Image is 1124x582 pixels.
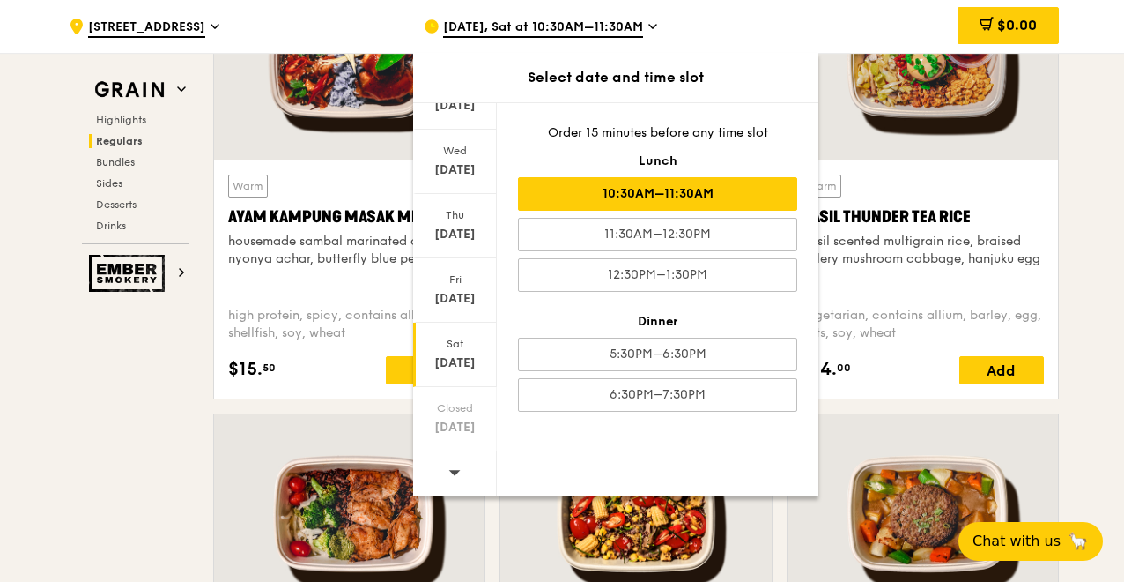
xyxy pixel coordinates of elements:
div: 6:30PM–7:30PM [518,378,797,412]
div: Dinner [518,313,797,331]
div: [DATE] [416,290,494,308]
span: Chat with us [972,531,1061,552]
div: basil scented multigrain rice, braised celery mushroom cabbage, hanjuku egg [802,233,1044,268]
div: [DATE] [416,354,494,372]
div: Fri [416,272,494,287]
span: Desserts [96,198,137,211]
div: Select date and time slot [413,67,818,88]
div: Order 15 minutes before any time slot [518,124,797,142]
span: Drinks [96,220,126,232]
div: vegetarian, contains allium, barley, egg, nuts, soy, wheat [802,307,1044,342]
div: Add [386,356,470,384]
span: Sides [96,177,122,190]
div: Warm [228,175,268,198]
img: Ember Smokery web logo [89,255,170,292]
div: Closed [416,401,494,415]
div: Add [959,356,1044,384]
span: [STREET_ADDRESS] [88,19,205,38]
div: Wed [416,144,494,158]
div: 10:30AM–11:30AM [518,177,797,211]
div: Sat [416,337,494,351]
span: Regulars [96,135,143,147]
div: 11:30AM–12:30PM [518,218,797,251]
div: housemade sambal marinated chicken, nyonya achar, butterfly blue pea rice [228,233,470,268]
div: high protein, spicy, contains allium, shellfish, soy, wheat [228,307,470,342]
span: $0.00 [997,17,1037,34]
div: Warm [802,175,841,198]
div: 12:30PM–1:30PM [518,258,797,292]
span: $15. [228,356,263,383]
span: Highlights [96,114,146,126]
span: 00 [837,361,851,375]
div: [DATE] [416,97,494,115]
div: 5:30PM–6:30PM [518,338,797,371]
span: Bundles [96,156,135,168]
img: Grain web logo [89,74,170,106]
span: $14. [802,356,837,383]
span: 50 [263,361,276,375]
div: Basil Thunder Tea Rice [802,205,1044,229]
button: Chat with us🦙 [958,522,1103,561]
div: Thu [416,208,494,222]
div: [DATE] [416,419,494,436]
div: Ayam Kampung Masak Merah [228,205,470,229]
span: [DATE], Sat at 10:30AM–11:30AM [443,19,643,38]
div: [DATE] [416,161,494,179]
div: Lunch [518,153,797,170]
div: [DATE] [416,226,494,243]
span: 🦙 [1068,531,1089,552]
